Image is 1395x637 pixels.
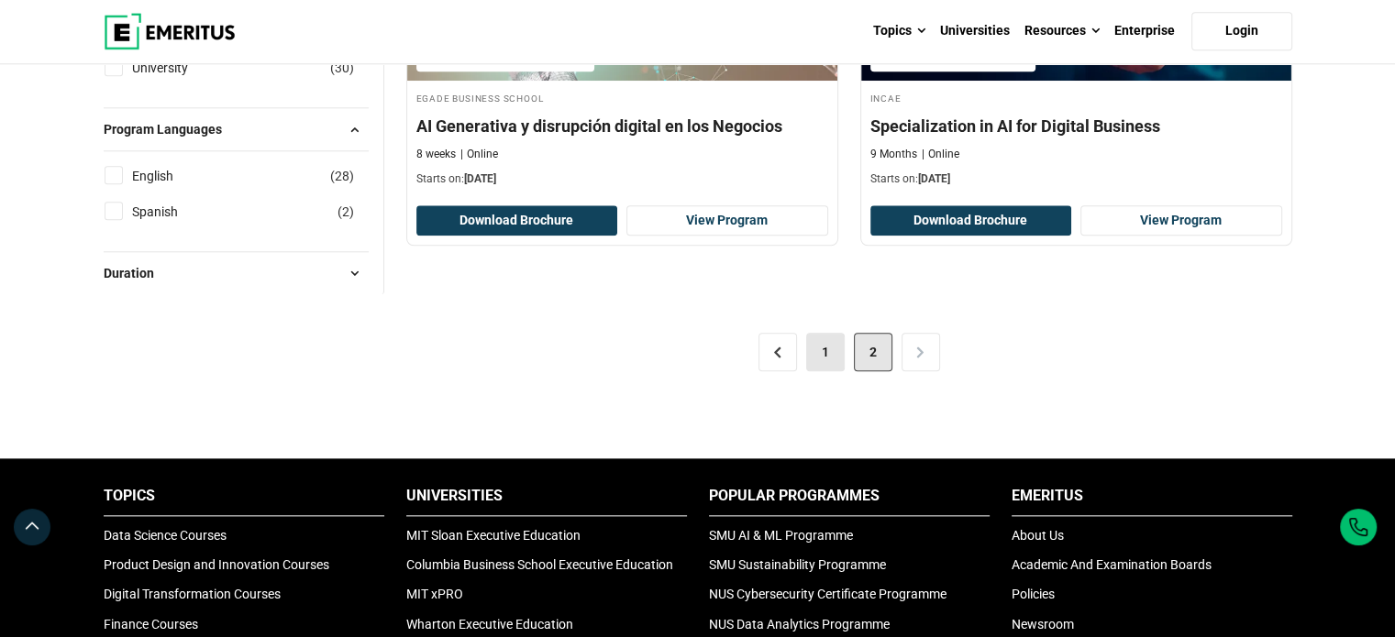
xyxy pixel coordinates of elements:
[132,166,210,186] a: English
[870,147,917,162] p: 9 Months
[922,147,959,162] p: Online
[406,617,573,632] a: Wharton Executive Education
[338,202,354,222] span: ( )
[335,169,349,183] span: 28
[709,617,890,632] a: NUS Data Analytics Programme
[758,333,797,371] a: <
[416,90,828,105] h4: EGADE Business School
[330,166,354,186] span: ( )
[406,528,581,543] a: MIT Sloan Executive Education
[806,333,845,371] a: 1
[709,587,947,601] a: NUS Cybersecurity Certificate Programme
[1012,557,1212,572] a: Academic And Examination Boards
[1191,12,1292,50] a: Login
[335,60,349,75] span: 30
[709,557,886,572] a: SMU Sustainability Programme
[626,205,828,236] a: View Program
[918,172,950,185] span: [DATE]
[104,259,369,287] button: Duration
[1080,205,1282,236] a: View Program
[709,528,853,543] a: SMU AI & ML Programme
[416,115,828,137] h4: AI Generativa y disrupción digital en los Negocios
[406,557,673,572] a: Columbia Business School Executive Education
[416,147,456,162] p: 8 weeks
[464,172,496,185] span: [DATE]
[104,263,169,283] span: Duration
[406,587,463,601] a: MIT xPRO
[1012,617,1074,632] a: Newsroom
[104,617,198,632] a: Finance Courses
[416,171,828,187] p: Starts on:
[104,557,329,572] a: Product Design and Innovation Courses
[104,528,227,543] a: Data Science Courses
[132,202,215,222] a: Spanish
[870,205,1072,236] button: Download Brochure
[342,204,349,219] span: 2
[870,90,1282,105] h4: INCAE
[870,115,1282,137] h4: Specialization in AI for Digital Business
[1012,587,1055,601] a: Policies
[1012,528,1064,543] a: About Us
[854,333,892,371] span: 2
[330,58,354,78] span: ( )
[104,587,281,601] a: Digital Transformation Courses
[460,147,498,162] p: Online
[104,119,237,139] span: Program Languages
[870,171,1282,187] p: Starts on:
[416,205,618,236] button: Download Brochure
[132,58,225,78] a: University
[104,115,369,143] button: Program Languages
